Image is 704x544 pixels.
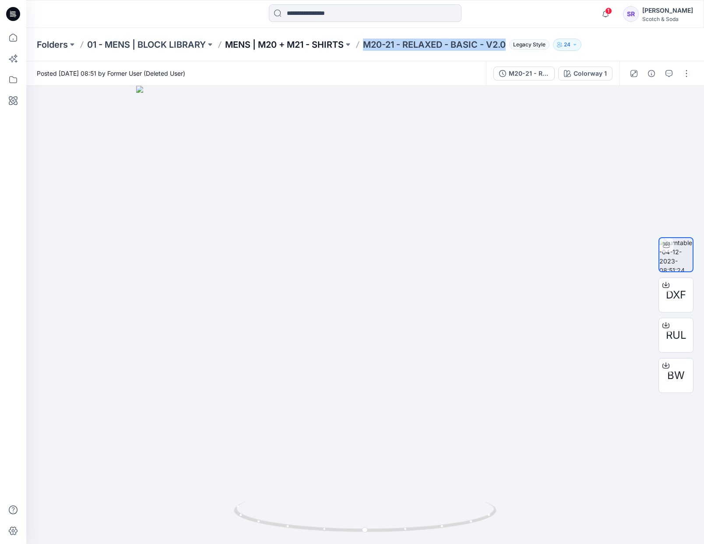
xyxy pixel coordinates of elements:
button: 24 [553,39,581,51]
a: Folders [37,39,68,51]
button: M20-21 - RELAXED - BASIC - V2.0 [493,67,555,81]
img: turntable-04-12-2023-08:51:24 [659,238,693,271]
div: SR [623,6,639,22]
a: 01 - MENS | BLOCK LIBRARY [87,39,206,51]
div: M20-21 - RELAXED - BASIC - V2.0 [509,69,549,78]
span: BW [667,368,685,383]
span: 1 [605,7,612,14]
div: Colorway 1 [574,69,607,78]
span: DXF [666,287,686,303]
button: Legacy Style [506,39,549,51]
span: Legacy Style [509,39,549,50]
p: M20-21 - RELAXED - BASIC - V2.0 [363,39,506,51]
div: Scotch & Soda [642,16,693,22]
span: Posted [DATE] 08:51 by [37,69,185,78]
div: [PERSON_NAME] [642,5,693,16]
button: Colorway 1 [558,67,612,81]
p: 24 [564,40,570,49]
span: RUL [666,327,686,343]
button: Details [644,67,658,81]
a: MENS | M20 + M21 - SHIRTS [225,39,344,51]
a: Former User (Deleted User) [107,70,185,77]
